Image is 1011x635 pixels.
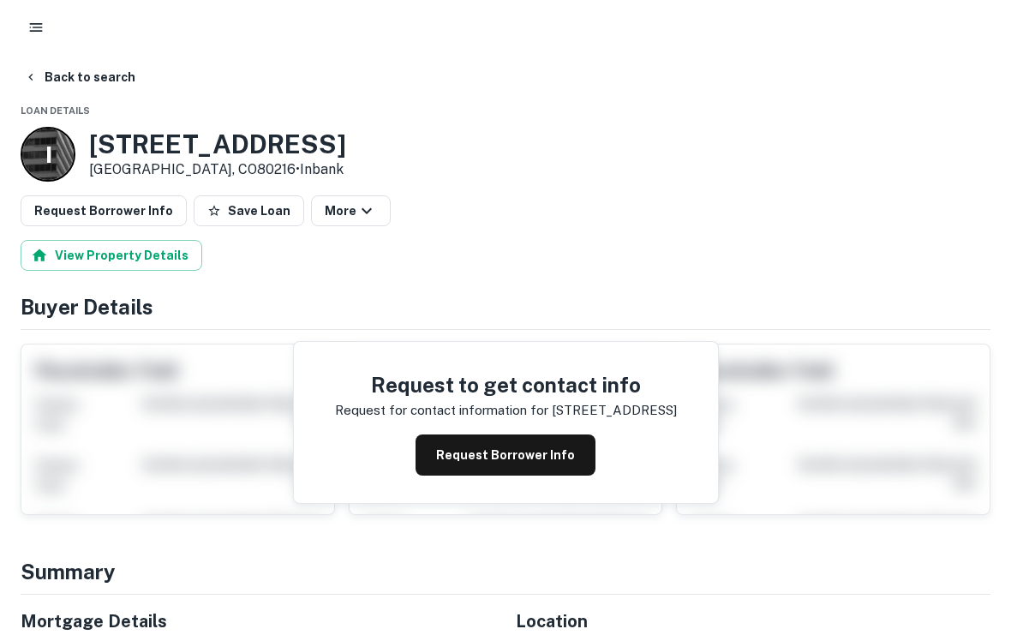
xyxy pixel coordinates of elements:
[89,159,346,180] p: [GEOGRAPHIC_DATA], CO80216 •
[194,195,304,226] button: Save Loan
[335,369,677,400] h4: Request to get contact info
[21,240,202,271] button: View Property Details
[45,138,51,171] p: I
[17,62,142,93] button: Back to search
[300,161,344,177] a: Inbank
[21,291,990,322] h4: Buyer Details
[516,608,990,634] h5: Location
[21,556,990,587] h4: Summary
[21,105,90,116] span: Loan Details
[21,608,495,634] h5: Mortgage Details
[416,434,595,476] button: Request Borrower Info
[89,129,346,159] h3: [STREET_ADDRESS]
[335,400,548,421] p: Request for contact information for
[552,400,677,421] p: [STREET_ADDRESS]
[21,195,187,226] button: Request Borrower Info
[925,498,1011,580] iframe: Chat Widget
[311,195,391,226] button: More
